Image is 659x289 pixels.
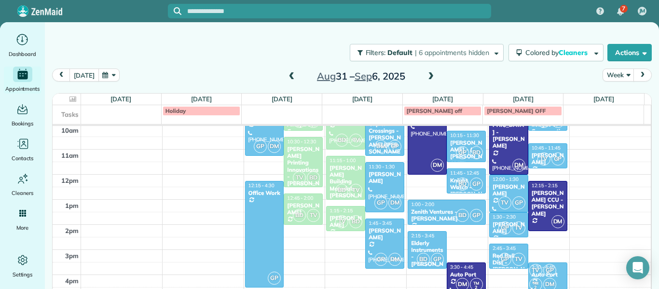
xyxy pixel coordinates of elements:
[301,71,422,82] h2: 31 – 6, 2025
[633,69,652,82] button: next
[551,152,564,165] span: GP
[335,215,348,228] span: TV
[498,196,511,209] span: TV
[349,134,362,147] span: TV
[537,152,550,165] span: TV
[498,253,511,266] span: GP
[16,223,28,233] span: More
[272,95,292,103] a: [DATE]
[4,136,41,163] a: Contacts
[470,146,483,159] span: BD
[352,95,373,103] a: [DATE]
[4,32,41,59] a: Dashboard
[543,264,556,277] span: GP
[508,44,604,61] button: Colored byCleaners
[12,188,33,198] span: Cleaners
[388,196,401,209] span: DM
[374,140,387,153] span: DM
[470,178,483,191] span: GP
[350,44,504,61] button: Filters: Default | 6 appointments hidden
[450,170,479,176] span: 11:45 - 12:45
[366,48,386,57] span: Filters:
[450,264,473,270] span: 3:30 - 4:45
[411,201,434,207] span: 1:00 - 2:00
[268,272,281,285] span: GP
[512,159,525,172] span: DM
[307,171,320,184] span: BD
[512,221,525,234] span: TV
[388,140,401,153] span: GP
[450,177,483,205] div: Knight Watch - [PERSON_NAME]
[368,121,401,162] div: Capital Crossings - [PERSON_NAME]/[PERSON_NAME]
[329,157,356,164] span: 11:15 - 1:00
[52,69,70,82] button: prev
[450,271,483,278] div: Auto Port
[639,7,645,15] span: JM
[513,95,534,103] a: [DATE]
[12,153,33,163] span: Contacts
[12,119,34,128] span: Bookings
[329,215,362,229] div: [PERSON_NAME]
[4,252,41,279] a: Settings
[492,183,525,197] div: [PERSON_NAME]
[65,252,79,260] span: 3pm
[531,152,564,166] div: [PERSON_NAME]
[487,107,546,114] span: [PERSON_NAME] OFF
[293,209,306,222] span: BD
[61,177,79,184] span: 12pm
[9,49,36,59] span: Dashboard
[349,215,362,228] span: BD
[493,176,519,182] span: 12:00 - 1:30
[287,195,313,201] span: 12:45 - 2:00
[65,227,79,234] span: 2pm
[407,107,462,114] span: [PERSON_NAME] off
[307,209,320,222] span: TV
[411,240,444,275] div: Elderly Instruments - [PERSON_NAME]
[287,202,320,216] div: [PERSON_NAME]
[168,7,181,15] button: Focus search
[450,132,479,138] span: 10:15 - 11:30
[388,253,401,266] span: DM
[368,227,401,241] div: [PERSON_NAME]
[610,1,631,22] div: 7 unread notifications
[411,208,483,222] div: Zenith Ventures - [PERSON_NAME]
[61,151,79,159] span: 11am
[248,182,275,189] span: 12:15 - 4:30
[317,70,336,82] span: Aug
[470,209,483,222] span: GP
[456,178,469,191] span: BD
[415,48,489,57] span: | 6 appointments hidden
[165,107,186,114] span: Holiday
[431,253,444,266] span: GP
[287,138,316,145] span: 10:30 - 12:30
[607,44,652,61] button: Actions
[335,184,348,197] span: BD
[622,5,625,13] span: 7
[431,159,444,172] span: DM
[287,146,320,194] div: [PERSON_NAME] Printing Innovations - [PERSON_NAME]
[456,146,469,159] span: GP
[268,140,281,153] span: DM
[493,214,516,220] span: 1:30 - 2:30
[329,207,353,214] span: 1:15 - 2:15
[473,280,479,286] span: TM
[369,164,395,170] span: 11:30 - 1:30
[387,48,413,57] span: Default
[349,184,362,197] span: TV
[492,252,525,280] div: Red Bull Dist - [PERSON_NAME]
[69,69,98,82] button: [DATE]
[65,202,79,209] span: 1pm
[456,209,469,222] span: BD
[533,280,538,286] span: TM
[110,95,131,103] a: [DATE]
[450,139,483,167] div: [PERSON_NAME] - ( [PERSON_NAME])
[174,7,181,15] svg: Focus search
[293,171,306,184] span: TV
[512,253,525,266] span: TV
[532,182,558,189] span: 12:15 - 2:15
[5,84,40,94] span: Appointments
[492,108,525,150] div: Faith [DEMOGRAPHIC_DATA] - [PERSON_NAME]
[512,196,525,209] span: GP
[61,126,79,134] span: 10am
[532,145,561,151] span: 10:45 - 11:45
